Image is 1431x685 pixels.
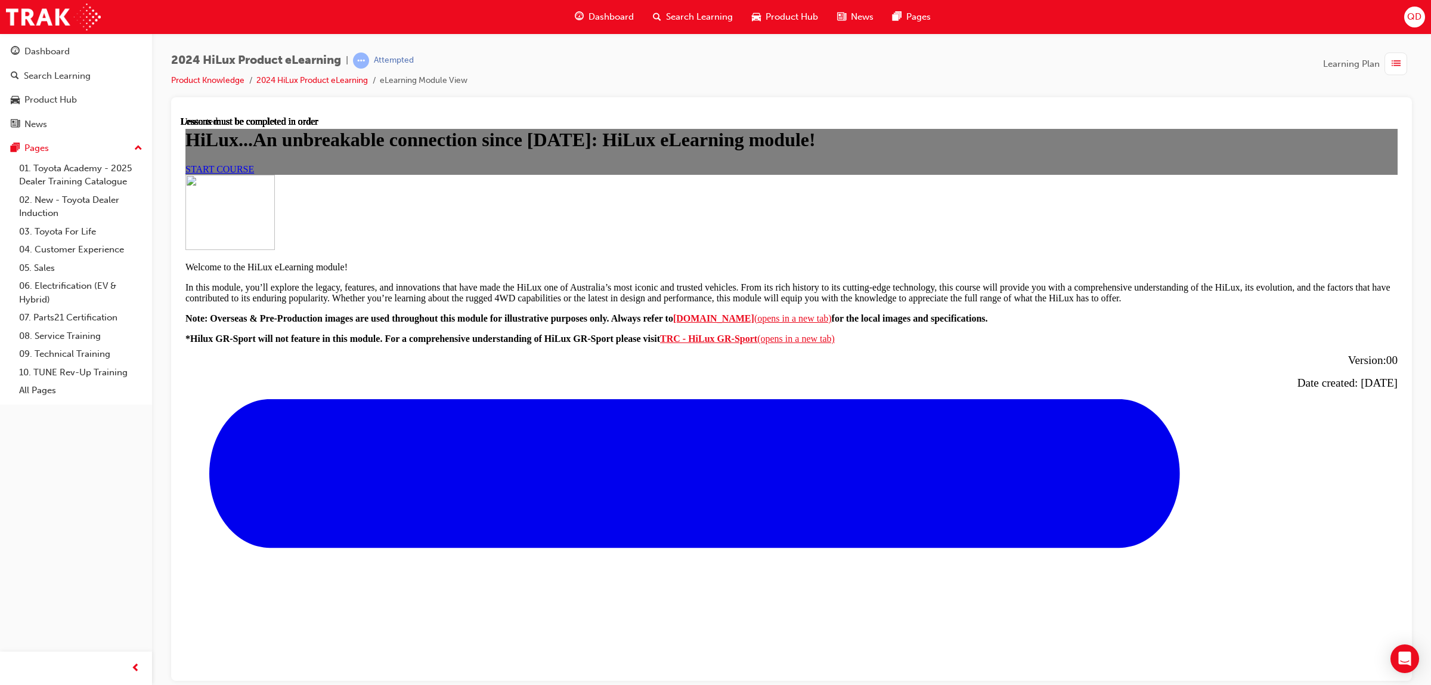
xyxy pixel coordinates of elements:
[1323,57,1380,71] span: Learning Plan
[374,55,414,66] div: Attempted
[666,10,733,24] span: Search Learning
[5,13,1217,35] h1: HiLux...An unbreakable connection since [DATE]: HiLux eLearning module!
[256,75,368,85] a: 2024 HiLux Product eLearning
[24,93,77,107] div: Product Hub
[1167,237,1217,250] span: Version:00
[493,197,574,207] strong: [DOMAIN_NAME]
[11,95,20,106] span: car-icon
[1323,53,1412,75] button: Learning Plan
[14,327,147,345] a: 08. Service Training
[14,308,147,327] a: 07. Parts21 Certification
[14,223,147,241] a: 03. Toyota For Life
[24,45,70,58] div: Dashboard
[493,197,651,207] a: [DOMAIN_NAME](opens in a new tab)
[5,137,147,159] button: Pages
[837,10,846,24] span: news-icon
[11,119,20,130] span: news-icon
[14,191,147,223] a: 02. New - Toyota Dealer Induction
[14,277,147,308] a: 06. Electrification (EV & Hybrid)
[577,217,654,227] span: (opens in a new tab)
[131,661,140,676] span: prev-icon
[24,118,47,131] div: News
[171,75,244,85] a: Product Knowledge
[346,54,348,67] span: |
[906,10,931,24] span: Pages
[742,5,828,29] a: car-iconProduct Hub
[5,89,147,111] a: Product Hub
[651,197,807,207] strong: for the local images and specifications.
[5,166,1217,187] p: In this module, you’ll explore the legacy, features, and innovations that have made the HiLux one...
[5,146,1217,156] p: Welcome to the HiLux eLearning module!
[5,38,147,137] button: DashboardSearch LearningProduct HubNews
[588,10,634,24] span: Dashboard
[883,5,940,29] a: pages-iconPages
[643,5,742,29] a: search-iconSearch Learning
[11,71,19,82] span: search-icon
[353,53,369,69] span: learningRecordVerb_ATTEMPT-icon
[24,141,49,155] div: Pages
[1392,57,1401,72] span: list-icon
[1404,7,1425,27] button: QD
[11,47,20,57] span: guage-icon
[5,41,147,63] a: Dashboard
[5,48,73,58] a: START COURSE
[5,217,479,227] strong: *Hilux GR-Sport will not feature in this module. For a comprehensive understanding of HiLux GR-Sp...
[1117,260,1217,273] span: Date created: [DATE]
[5,197,493,207] strong: Note: Overseas & Pre-Production images are used throughout this module for illustrative purposes ...
[574,197,651,207] span: (opens in a new tab)
[14,381,147,400] a: All Pages
[14,363,147,382] a: 10. TUNE Rev-Up Training
[653,10,661,24] span: search-icon
[893,10,902,24] span: pages-icon
[565,5,643,29] a: guage-iconDashboard
[11,143,20,154] span: pages-icon
[5,113,147,135] a: News
[14,240,147,259] a: 04. Customer Experience
[171,54,341,67] span: 2024 HiLux Product eLearning
[6,4,101,30] img: Trak
[851,10,874,24] span: News
[5,65,147,87] a: Search Learning
[1407,10,1421,24] span: QD
[766,10,818,24] span: Product Hub
[14,159,147,191] a: 01. Toyota Academy - 2025 Dealer Training Catalogue
[134,141,143,156] span: up-icon
[479,217,577,227] strong: TRC - HiLux GR-Sport
[752,10,761,24] span: car-icon
[828,5,883,29] a: news-iconNews
[14,345,147,363] a: 09. Technical Training
[479,217,654,227] a: TRC - HiLux GR-Sport(opens in a new tab)
[1390,644,1419,673] div: Open Intercom Messenger
[380,74,467,88] li: eLearning Module View
[24,69,91,83] div: Search Learning
[575,10,584,24] span: guage-icon
[14,259,147,277] a: 05. Sales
